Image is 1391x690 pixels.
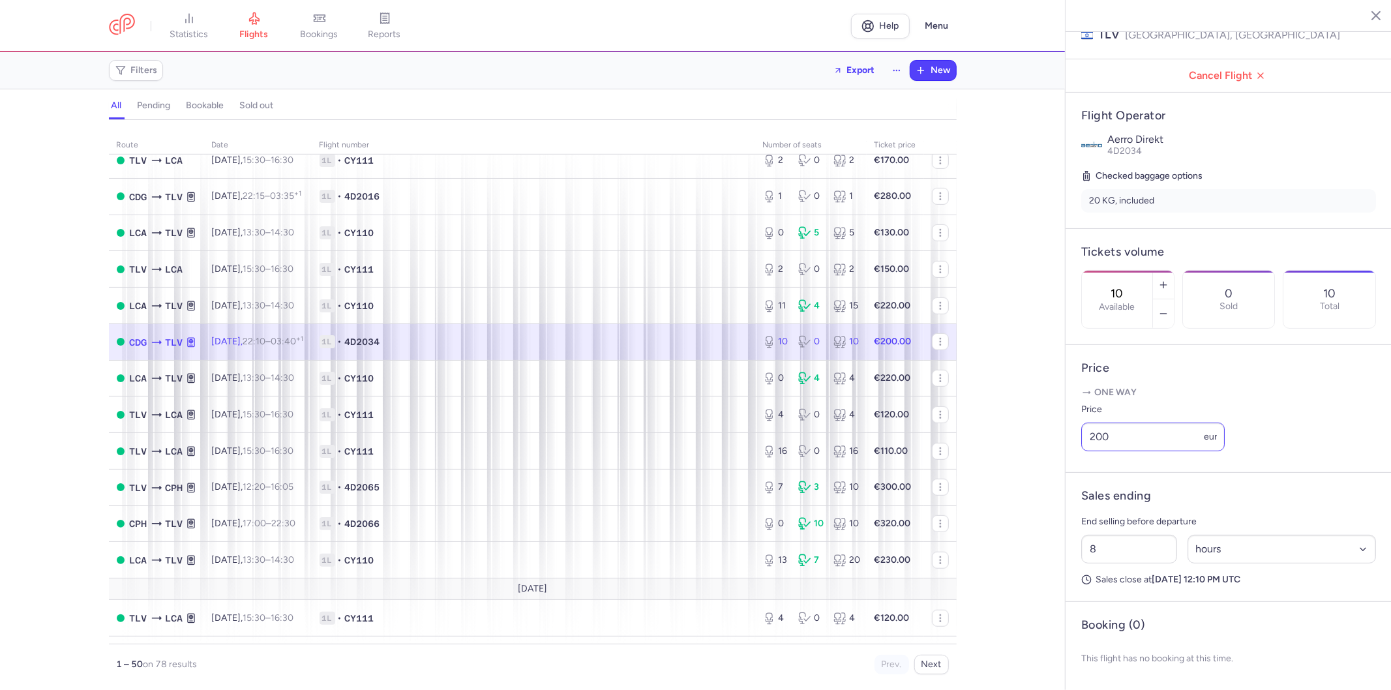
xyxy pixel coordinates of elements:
[345,408,374,421] span: CY111
[833,481,858,494] div: 10
[243,300,266,311] time: 13:30
[170,29,208,40] span: statistics
[879,21,899,31] span: Help
[320,263,335,276] span: 1L
[222,12,287,40] a: flights
[338,517,342,530] span: •
[798,263,823,276] div: 0
[755,136,867,155] th: number of seats
[271,263,294,275] time: 16:30
[320,335,335,348] span: 1L
[243,263,294,275] span: –
[1081,386,1376,399] p: One way
[833,554,858,567] div: 20
[1081,643,1376,674] p: This flight has no booking at this time.
[763,481,788,494] div: 7
[910,61,956,80] button: New
[243,409,266,420] time: 15:30
[271,445,294,457] time: 16:30
[243,336,304,347] span: –
[875,481,912,492] strong: €300.00
[1081,423,1225,451] input: ---
[166,517,183,531] span: TLV
[243,190,302,202] span: –
[798,299,823,312] div: 4
[243,227,266,238] time: 13:30
[166,408,183,422] span: LCA
[1081,535,1177,563] input: ##
[243,336,266,347] time: 22:10
[1081,574,1376,586] p: Sales close at
[338,554,342,567] span: •
[271,554,295,565] time: 14:30
[271,612,294,623] time: 16:30
[212,155,294,166] span: [DATE],
[212,445,294,457] span: [DATE],
[243,518,296,529] span: –
[1081,361,1376,376] h4: Price
[320,408,335,421] span: 1L
[243,481,266,492] time: 12:20
[825,60,884,81] button: Export
[763,263,788,276] div: 2
[875,612,910,623] strong: €120.00
[875,372,911,383] strong: €220.00
[368,29,401,40] span: reports
[109,136,204,155] th: route
[187,100,224,112] h4: bookable
[833,299,858,312] div: 15
[763,154,788,167] div: 2
[166,190,183,204] span: TLV
[763,299,788,312] div: 11
[212,518,296,529] span: [DATE],
[130,408,147,422] span: TLV
[212,300,295,311] span: [DATE],
[320,226,335,239] span: 1L
[320,612,335,625] span: 1L
[1081,189,1376,213] li: 20 KG, included
[345,154,374,167] span: CY111
[138,100,171,112] h4: pending
[798,372,823,385] div: 4
[243,227,295,238] span: –
[338,481,342,494] span: •
[931,65,951,76] span: New
[130,611,147,625] span: TLV
[798,154,823,167] div: 0
[243,612,294,623] span: –
[166,299,183,313] span: TLV
[763,554,788,567] div: 13
[763,190,788,203] div: 1
[312,136,755,155] th: Flight number
[143,659,198,670] span: on 78 results
[875,554,911,565] strong: €230.00
[166,226,183,240] span: TLV
[1225,287,1233,300] p: 0
[918,14,957,38] button: Menu
[320,372,335,385] span: 1L
[345,481,380,494] span: 4D2065
[1320,301,1339,312] p: Total
[212,190,302,202] span: [DATE],
[320,554,335,567] span: 1L
[1081,488,1151,503] h4: Sales ending
[271,336,304,347] time: 03:40
[875,336,912,347] strong: €200.00
[345,226,374,239] span: CY110
[798,226,823,239] div: 5
[130,553,147,567] span: LCA
[295,189,302,198] sup: +1
[338,445,342,458] span: •
[763,226,788,239] div: 0
[130,371,147,385] span: LCA
[833,335,858,348] div: 10
[763,445,788,458] div: 16
[204,136,312,155] th: date
[130,335,147,350] span: CDG
[212,409,294,420] span: [DATE],
[345,190,380,203] span: 4D2016
[1125,27,1340,43] span: [GEOGRAPHIC_DATA], [GEOGRAPHIC_DATA]
[833,263,858,276] div: 2
[110,61,162,80] button: Filters
[875,409,910,420] strong: €120.00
